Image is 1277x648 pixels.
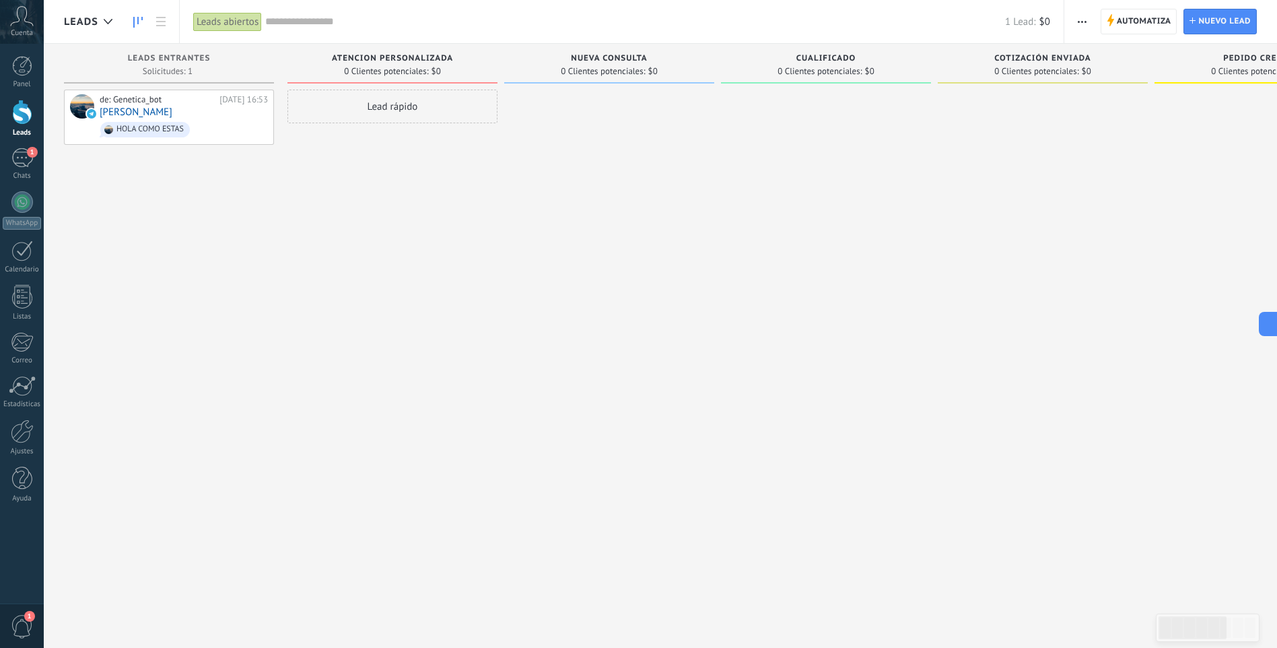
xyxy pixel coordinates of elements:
[3,129,42,137] div: Leads
[1117,9,1171,34] span: Automatiza
[3,494,42,503] div: Ayuda
[287,90,497,123] div: Lead rápido
[116,125,184,134] div: HOLA COMO ESTAS
[865,67,874,75] span: $0
[100,106,172,118] a: [PERSON_NAME]
[3,400,42,409] div: Estadísticas
[193,12,262,32] div: Leads abiertos
[1183,9,1257,34] a: Nuevo lead
[1039,15,1050,28] span: $0
[64,15,98,28] span: Leads
[3,172,42,181] div: Chats
[3,447,42,456] div: Ajustes
[3,217,41,230] div: WhatsApp
[1072,9,1092,34] button: Más
[24,611,35,622] span: 1
[778,67,862,75] span: 0 Clientes potenciales:
[128,54,211,63] span: Leads Entrantes
[1198,9,1251,34] span: Nuevo lead
[1101,9,1177,34] a: Automatiza
[511,54,707,65] div: Nueva consulta
[1005,15,1035,28] span: 1 Lead:
[27,147,38,158] span: 1
[728,54,924,65] div: Cualificado
[994,54,1091,63] span: Cotización enviada
[432,67,441,75] span: $0
[100,94,215,105] div: de: Genetica_bot
[3,313,42,321] div: Listas
[3,80,42,89] div: Panel
[3,356,42,365] div: Correo
[344,67,428,75] span: 0 Clientes potenciales:
[143,67,193,75] span: Solicitudes: 1
[332,54,453,63] span: ATENCION PERSONALIZADA
[70,94,94,119] div: Martin Nuño
[571,54,647,63] span: Nueva consulta
[149,9,172,35] a: Lista
[796,54,856,63] span: Cualificado
[87,109,96,119] img: telegram-sm.svg
[944,54,1141,65] div: Cotización enviada
[561,67,645,75] span: 0 Clientes potenciales:
[994,67,1078,75] span: 0 Clientes potenciales:
[1082,67,1091,75] span: $0
[3,265,42,274] div: Calendario
[648,67,658,75] span: $0
[71,54,267,65] div: Leads Entrantes
[219,94,268,105] div: [DATE] 16:53
[294,54,491,65] div: ATENCION PERSONALIZADA
[127,9,149,35] a: Leads
[11,29,33,38] span: Cuenta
